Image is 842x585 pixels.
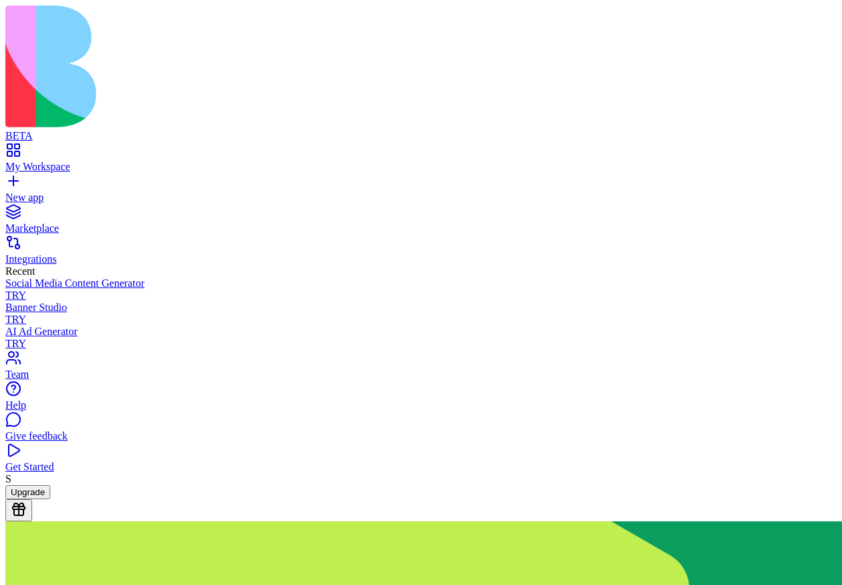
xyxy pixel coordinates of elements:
[5,314,837,326] div: TRY
[5,449,837,473] a: Get Started
[5,210,837,235] a: Marketplace
[5,302,837,314] div: Banner Studio
[5,430,837,442] div: Give feedback
[5,130,837,142] div: BETA
[5,192,837,204] div: New app
[5,161,837,173] div: My Workspace
[5,302,837,326] a: Banner StudioTRY
[5,277,837,289] div: Social Media Content Generator
[5,253,837,265] div: Integrations
[5,418,837,442] a: Give feedback
[5,326,837,338] div: AI Ad Generator
[5,387,837,411] a: Help
[5,338,837,350] div: TRY
[5,369,837,381] div: Team
[5,356,837,381] a: Team
[5,5,544,127] img: logo
[5,461,837,473] div: Get Started
[5,118,837,142] a: BETA
[5,326,837,350] a: AI Ad GeneratorTRY
[5,180,837,204] a: New app
[5,473,11,484] span: S
[5,149,837,173] a: My Workspace
[5,222,837,235] div: Marketplace
[5,277,837,302] a: Social Media Content GeneratorTRY
[5,399,837,411] div: Help
[5,486,50,497] a: Upgrade
[5,485,50,499] button: Upgrade
[5,289,837,302] div: TRY
[5,241,837,265] a: Integrations
[5,265,35,277] span: Recent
